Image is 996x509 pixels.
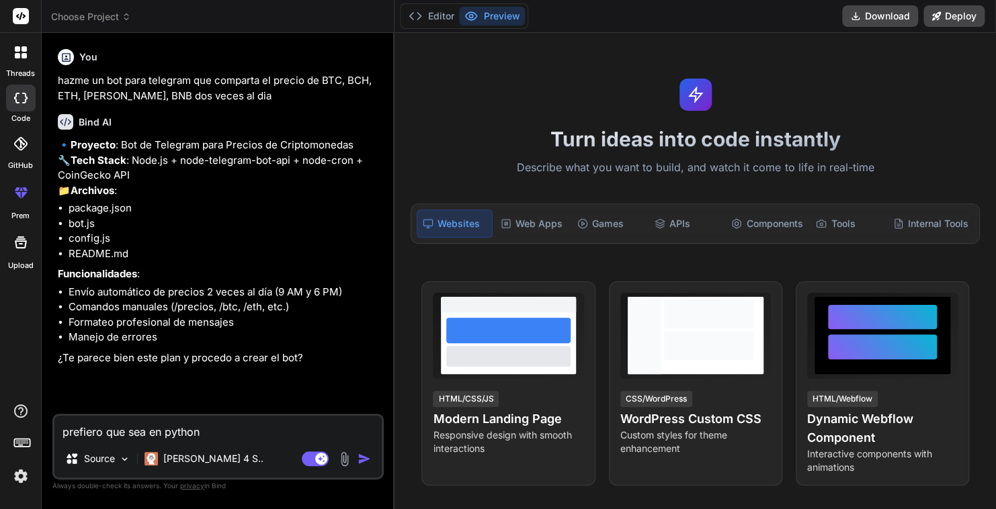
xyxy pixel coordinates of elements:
li: Comandos manuales (/precios, /btc, /eth, etc.) [69,299,381,315]
li: bot.js [69,216,381,232]
h4: Modern Landing Page [433,410,583,428]
div: HTML/CSS/JS [433,391,499,407]
p: 🔹 : Bot de Telegram para Precios de Criptomonedas 🔧 : Node.js + node-telegram-bot-api + node-cron... [58,138,381,198]
button: Deploy [923,5,985,27]
h6: You [79,50,97,64]
div: APIs [649,210,724,238]
img: Pick Models [119,453,130,465]
p: Responsive design with smooth interactions [433,428,583,455]
button: Download [842,5,918,27]
li: Formateo profesional de mensajes [69,315,381,330]
div: Components [726,210,808,238]
p: [PERSON_NAME] 4 S.. [163,452,263,465]
div: Web Apps [495,210,570,238]
img: Claude 4 Sonnet [144,452,158,465]
p: Interactive components with animations [807,447,958,474]
div: Tools [811,210,885,238]
button: Editor [403,7,459,26]
button: Preview [459,7,525,26]
li: Envío automático de precios 2 veces al día (9 AM y 6 PM) [69,285,381,300]
textarea: prefiero que sea en python [54,416,382,440]
h6: Bind AI [79,115,112,129]
span: privacy [180,481,204,490]
div: HTML/Webflow [807,391,878,407]
label: threads [6,68,35,79]
label: Upload [8,260,34,271]
li: README.md [69,246,381,262]
label: GitHub [8,160,33,171]
h1: Turn ideas into code instantly [403,127,988,151]
span: Choose Project [51,10,131,24]
p: Source [84,452,115,465]
img: attachment [337,451,352,467]
img: icon [358,452,371,465]
p: ¿Te parece bien este plan y procedo a crear el bot? [58,351,381,366]
div: Games [572,210,647,238]
p: Custom styles for theme enhancement [620,428,771,455]
label: code [11,113,30,124]
div: Websites [417,210,493,238]
li: Manejo de errores [69,330,381,345]
div: Internal Tools [888,210,974,238]
strong: Archivos [71,184,114,197]
label: prem [11,210,30,222]
li: package.json [69,201,381,216]
p: hazme un bot para telegram que comparta el precio de BTC, BCH, ETH, [PERSON_NAME], BNB dos veces ... [58,73,381,103]
li: config.js [69,231,381,246]
strong: Proyecto [71,138,116,151]
p: Describe what you want to build, and watch it come to life in real-time [403,159,988,177]
h4: WordPress Custom CSS [620,410,771,428]
p: : [58,267,381,282]
div: CSS/WordPress [620,391,692,407]
img: settings [9,465,32,488]
strong: Funcionalidades [58,267,137,280]
strong: Tech Stack [71,154,126,167]
h4: Dynamic Webflow Component [807,410,958,447]
p: Always double-check its answers. Your in Bind [52,479,384,492]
